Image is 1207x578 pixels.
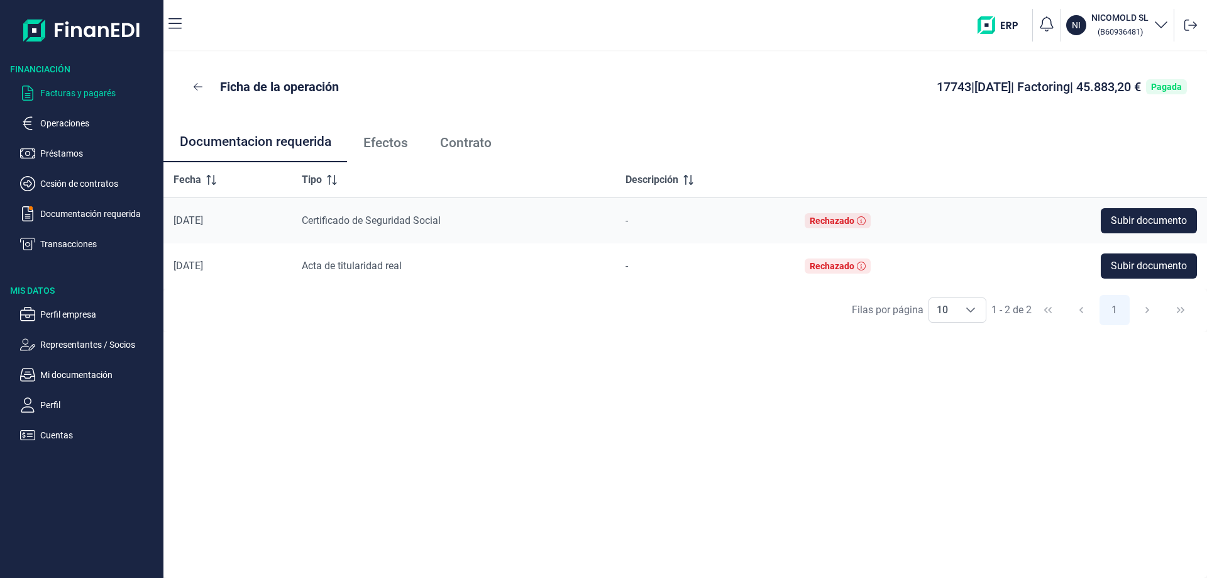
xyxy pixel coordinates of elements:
div: Filas por página [852,303,923,318]
span: Contrato [440,136,492,150]
span: 1 - 2 de 2 [991,305,1032,315]
span: 10 [929,298,956,322]
button: Transacciones [20,236,158,252]
h3: NICOMOLD SL [1091,11,1149,24]
a: Efectos [347,122,424,164]
div: Rechazado [810,216,854,226]
small: Copiar cif [1098,27,1143,36]
span: 17743 | [DATE] | Factoring | 45.883,20 € [937,79,1141,94]
p: Ficha de la operación [220,78,339,96]
span: Subir documento [1111,258,1187,274]
button: Préstamos [20,146,158,161]
button: Last Page [1166,295,1196,325]
p: Documentación requerida [40,206,158,221]
span: Documentacion requerida [180,135,331,148]
button: Previous Page [1066,295,1096,325]
p: Cuentas [40,428,158,443]
span: Tipo [302,172,322,187]
p: Cesión de contratos [40,176,158,191]
span: Descripción [626,172,678,187]
span: - [626,260,628,272]
button: Mi documentación [20,367,158,382]
button: Cesión de contratos [20,176,158,191]
button: Perfil empresa [20,307,158,322]
span: Acta de titularidad real [302,260,402,272]
p: Perfil [40,397,158,413]
p: Transacciones [40,236,158,252]
button: NINICOMOLD SL (B60936481) [1066,11,1169,39]
button: Next Page [1132,295,1162,325]
p: Perfil empresa [40,307,158,322]
span: Efectos [363,136,408,150]
button: Facturas y pagarés [20,86,158,101]
button: First Page [1033,295,1063,325]
button: Representantes / Socios [20,337,158,352]
a: Contrato [424,122,507,164]
p: Mi documentación [40,367,158,382]
div: Rechazado [810,261,854,271]
button: Cuentas [20,428,158,443]
button: Subir documento [1101,253,1197,279]
button: Subir documento [1101,208,1197,233]
button: Operaciones [20,116,158,131]
img: erp [978,16,1027,34]
button: Perfil [20,397,158,413]
span: Fecha [174,172,201,187]
div: [DATE] [174,260,282,272]
p: Operaciones [40,116,158,131]
button: Documentación requerida [20,206,158,221]
button: Page 1 [1100,295,1130,325]
div: Choose [956,298,986,322]
p: Facturas y pagarés [40,86,158,101]
span: - [626,214,628,226]
a: Documentacion requerida [163,122,347,164]
p: Préstamos [40,146,158,161]
span: Subir documento [1111,213,1187,228]
span: Certificado de Seguridad Social [302,214,441,226]
img: Logo de aplicación [23,10,141,50]
div: [DATE] [174,214,282,227]
p: NI [1072,19,1081,31]
p: Representantes / Socios [40,337,158,352]
div: Pagada [1151,82,1182,92]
